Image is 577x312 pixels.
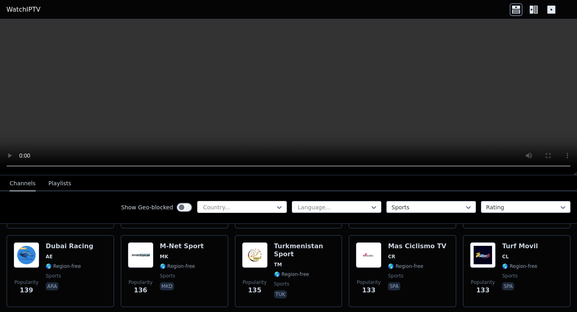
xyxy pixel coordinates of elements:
span: TM [274,261,282,268]
p: tuk [274,290,287,298]
button: Channels [10,176,36,191]
span: Popularity [14,279,38,286]
span: Popularity [357,279,381,286]
img: Turf Movil [470,242,496,268]
span: Popularity [471,279,495,286]
span: 133 [362,286,375,295]
span: sports [274,281,289,287]
img: Mas Ciclismo TV [356,242,381,268]
p: spa [388,282,400,290]
span: 🌎 Region-free [46,263,81,269]
span: sports [388,273,403,279]
span: Popularity [243,279,267,286]
h6: Turkmenistan Sport [274,242,335,258]
h6: Turf Movil [502,242,538,250]
a: WatchIPTV [6,5,40,14]
img: Dubai Racing [14,242,39,268]
span: CR [388,253,395,260]
span: MK [160,253,168,260]
span: Popularity [129,279,153,286]
label: Show Geo-blocked [121,203,173,211]
span: 🌎 Region-free [388,263,423,269]
span: 139 [20,286,33,295]
p: mkd [160,282,174,290]
span: 🌎 Region-free [160,263,195,269]
span: 135 [248,286,261,295]
p: ara [46,282,59,290]
h6: Mas Ciclismo TV [388,242,446,250]
span: AE [46,253,52,260]
span: sports [46,273,61,279]
span: 🌎 Region-free [274,271,309,278]
h6: Dubai Racing [46,242,93,250]
p: spa [502,282,514,290]
h6: M-Net Sport [160,242,204,250]
span: CL [502,253,508,260]
span: 🌎 Region-free [502,263,537,269]
button: Playlists [48,176,71,191]
span: sports [502,273,517,279]
img: Turkmenistan Sport [242,242,268,268]
span: 136 [134,286,147,295]
span: 133 [476,286,489,295]
span: sports [160,273,175,279]
img: M-Net Sport [128,242,153,268]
